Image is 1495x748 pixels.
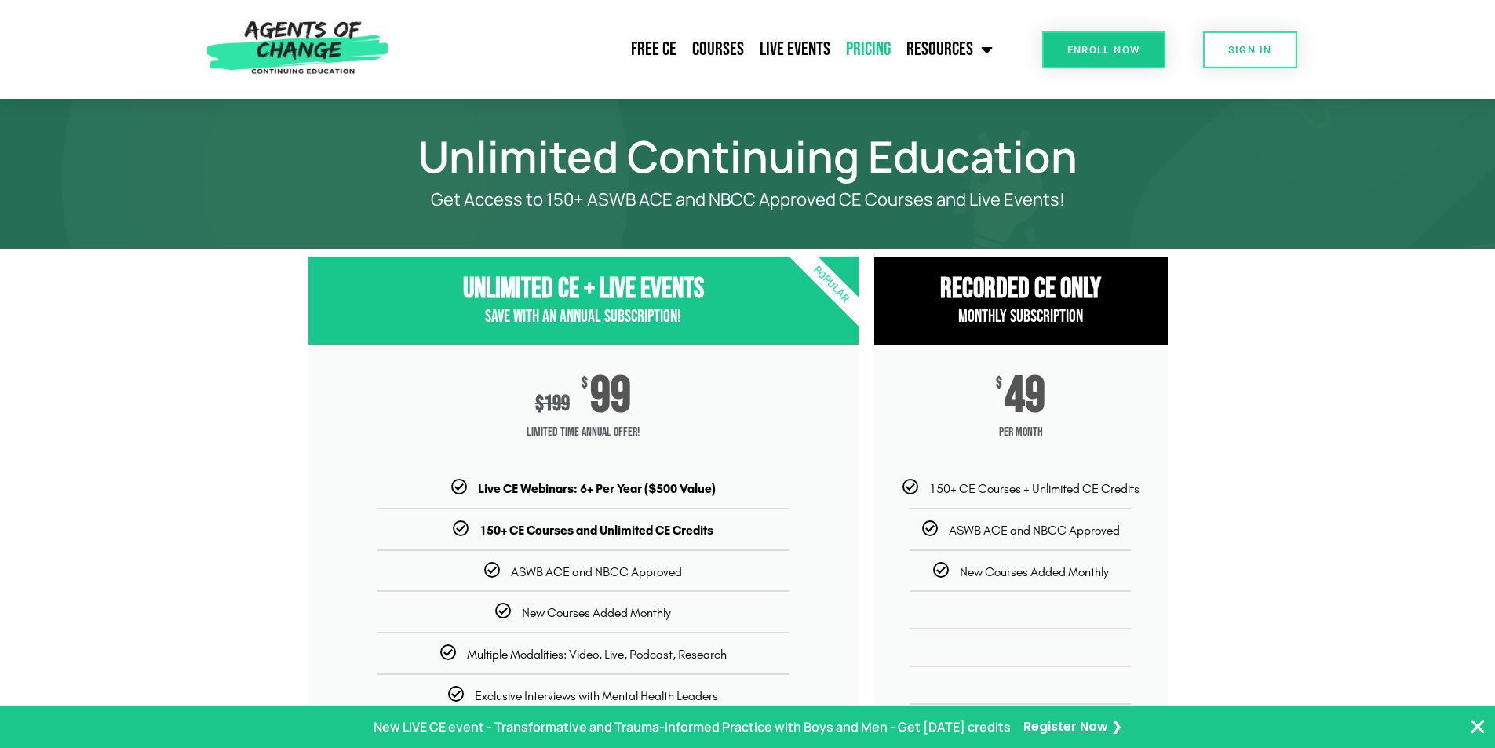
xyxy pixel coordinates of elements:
[590,376,631,417] span: 99
[308,417,859,448] span: Limited Time Annual Offer!
[467,647,727,662] span: Multiple Modalities: Video, Live, Podcast, Research
[684,30,752,69] a: Courses
[1023,716,1121,739] a: Register Now ❯
[752,30,838,69] a: Live Events
[1042,31,1165,68] a: Enroll Now
[1203,31,1297,68] a: SIGN IN
[308,272,859,306] h3: Unlimited CE + Live Events
[478,481,716,496] b: Live CE Webinars: 6+ Per Year ($500 Value)
[899,30,1001,69] a: Resources
[1067,45,1140,55] span: Enroll Now
[960,564,1109,579] span: New Courses Added Monthly
[374,716,1011,739] p: New LIVE CE event - Transformative and Trauma-informed Practice with Boys and Men - Get [DATE] cr...
[740,194,921,375] div: Popular
[522,605,671,620] span: New Courses Added Monthly
[1005,376,1045,417] span: 49
[535,391,570,417] div: 199
[996,376,1002,392] span: $
[485,306,681,327] span: Save with an Annual Subscription!
[1468,717,1487,736] button: Close Banner
[511,564,682,579] span: ASWB ACE and NBCC Approved
[623,30,684,69] a: Free CE
[301,138,1195,174] h1: Unlimited Continuing Education
[1228,45,1272,55] span: SIGN IN
[874,417,1168,448] span: per month
[929,481,1139,496] span: 150+ CE Courses + Unlimited CE Credits
[475,688,718,703] span: Exclusive Interviews with Mental Health Leaders
[363,190,1132,210] p: Get Access to 150+ ASWB ACE and NBCC Approved CE Courses and Live Events!
[479,523,713,538] b: 150+ CE Courses and Unlimited CE Credits
[958,306,1083,327] span: Monthly Subscription
[838,30,899,69] a: Pricing
[582,376,588,392] span: $
[949,523,1120,538] span: ASWB ACE and NBCC Approved
[535,391,544,417] span: $
[874,272,1168,306] h3: RECORDED CE ONly
[396,30,1001,69] nav: Menu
